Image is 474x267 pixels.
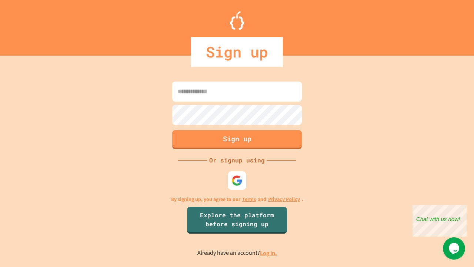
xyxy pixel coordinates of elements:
[443,237,467,260] iframe: chat widget
[171,195,303,203] p: By signing up, you agree to our and .
[207,156,267,165] div: Or signup using
[260,249,277,257] a: Log in.
[230,11,244,30] img: Logo.svg
[242,195,256,203] a: Terms
[172,130,302,149] button: Sign up
[197,248,277,258] p: Already have an account?
[231,175,243,186] img: google-icon.svg
[413,205,467,237] iframe: chat widget
[268,195,300,203] a: Privacy Policy
[187,207,287,234] a: Explore the platform before signing up
[191,37,283,67] div: Sign up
